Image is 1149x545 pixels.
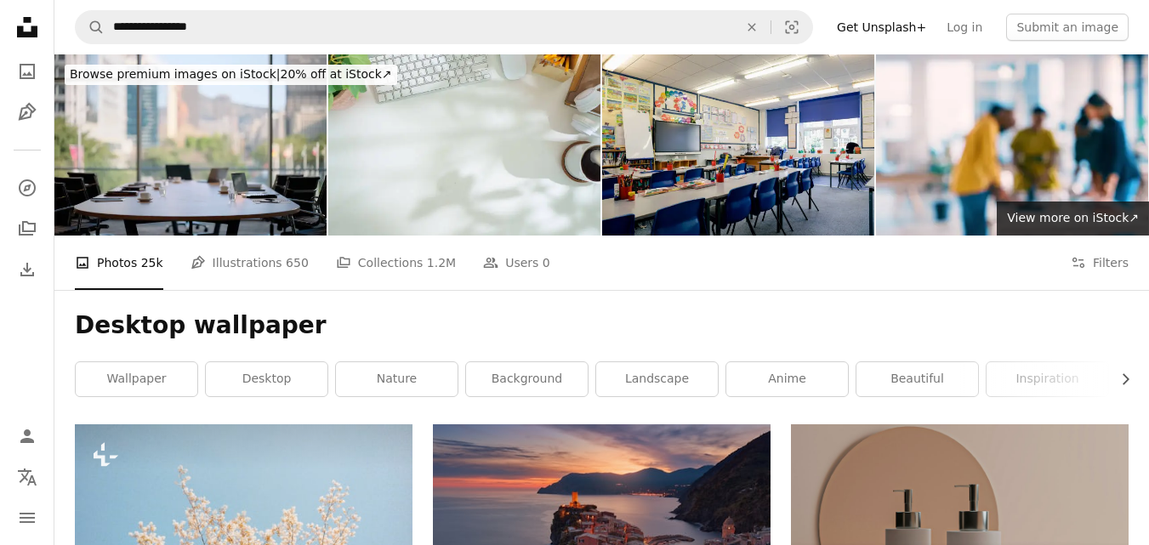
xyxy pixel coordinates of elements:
h1: Desktop wallpaper [75,310,1129,341]
span: 650 [286,253,309,272]
img: Chairs, table and technology in empty boardroom of corporate office for meeting with window view.... [54,54,327,236]
button: Menu [10,501,44,535]
a: inspiration [987,362,1108,396]
a: Download History [10,253,44,287]
span: 0 [543,253,550,272]
a: Collections [10,212,44,246]
img: Empty Classroom [602,54,874,236]
a: Log in [936,14,993,41]
span: View more on iStock ↗ [1007,211,1139,224]
a: Illustrations 650 [191,236,309,290]
a: anime [726,362,848,396]
button: scroll list to the right [1110,362,1129,396]
a: beautiful [856,362,978,396]
button: Language [10,460,44,494]
a: Explore [10,171,44,205]
span: 20% off at iStock ↗ [70,67,392,81]
a: background [466,362,588,396]
a: Collections 1.2M [336,236,456,290]
button: Visual search [771,11,812,43]
a: View more on iStock↗ [997,202,1149,236]
a: Illustrations [10,95,44,129]
a: a tree with white flowers against a blue sky [75,529,412,544]
button: Submit an image [1006,14,1129,41]
a: Users 0 [483,236,550,290]
a: wallpaper [76,362,197,396]
button: Filters [1071,236,1129,290]
a: Photos [10,54,44,88]
a: landscape [596,362,718,396]
form: Find visuals sitewide [75,10,813,44]
button: Search Unsplash [76,11,105,43]
span: Browse premium images on iStock | [70,67,280,81]
img: Top view white office desk with keyboard, coffee cup, headphone and stationery. [328,54,600,236]
a: Get Unsplash+ [827,14,936,41]
a: Browse premium images on iStock|20% off at iStock↗ [54,54,407,95]
button: Clear [733,11,771,43]
a: aerial view of village on mountain cliff during orange sunset [433,529,771,544]
span: 1.2M [427,253,456,272]
a: Log in / Sign up [10,419,44,453]
a: desktop [206,362,327,396]
img: Blur, meeting and employees for discussion in office, working and job for creative career. People... [876,54,1148,236]
a: nature [336,362,458,396]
